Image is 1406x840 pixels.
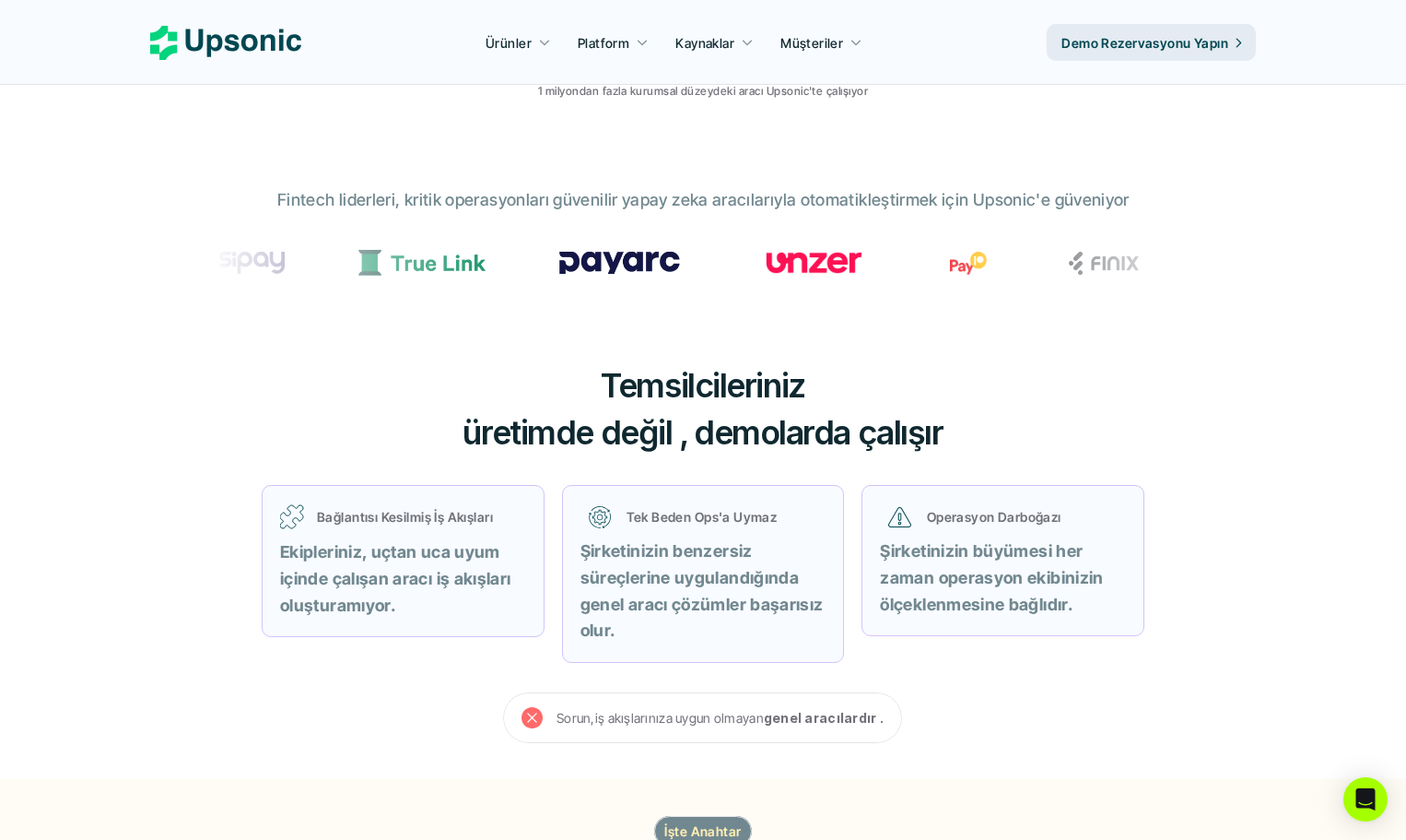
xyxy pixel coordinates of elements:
font: Kaynaklar [675,35,734,51]
div: Intercom Messenger'ı açın [1343,777,1388,822]
font: Fintech liderleri, kritik operasyonları güvenilir yapay zeka aracılarıyla otomatikleştirmek için ... [277,190,1130,209]
font: genel aracılardır . [764,710,884,726]
font: üretimde değil , demolarda çalışır [463,412,943,453]
font: 1 milyondan fazla kurumsal düzeydeki aracı Upsonic'te çalışıyor [538,84,868,98]
font: İşte Anahtar [664,823,741,839]
font: Sorun, [557,710,595,726]
font: Platform [578,35,629,51]
font: Ekipleriniz, uçtan uca uyum içinde çalışan aracı iş akışları oluşturamıyor. [280,542,515,615]
font: iş akışlarınıza uygun olmayan [595,710,764,726]
font: Bağlantısı Kesilmiş İş Akışları [317,509,493,525]
font: Tek Beden Ops'a Uymaz [627,509,778,525]
a: Demo Rezervasyonu Yapın [1047,24,1256,61]
font: Temsilcileriniz [601,365,804,406]
font: Demo Rezervasyonu Yapın [1061,35,1228,51]
font: Şirketinizin benzersiz süreçlerine uygulandığında genel aracı çözümler başarısız olur. [580,541,827,640]
font: Ürünler [486,35,532,51]
font: Operasyon Darboğazı [927,509,1061,525]
a: Ürünler [475,26,562,59]
font: Müşteriler [780,35,843,51]
font: Şirketinizin büyümesi her zaman operasyon ekibinizin ölçeklenmesine bağlıdır. [880,541,1107,614]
